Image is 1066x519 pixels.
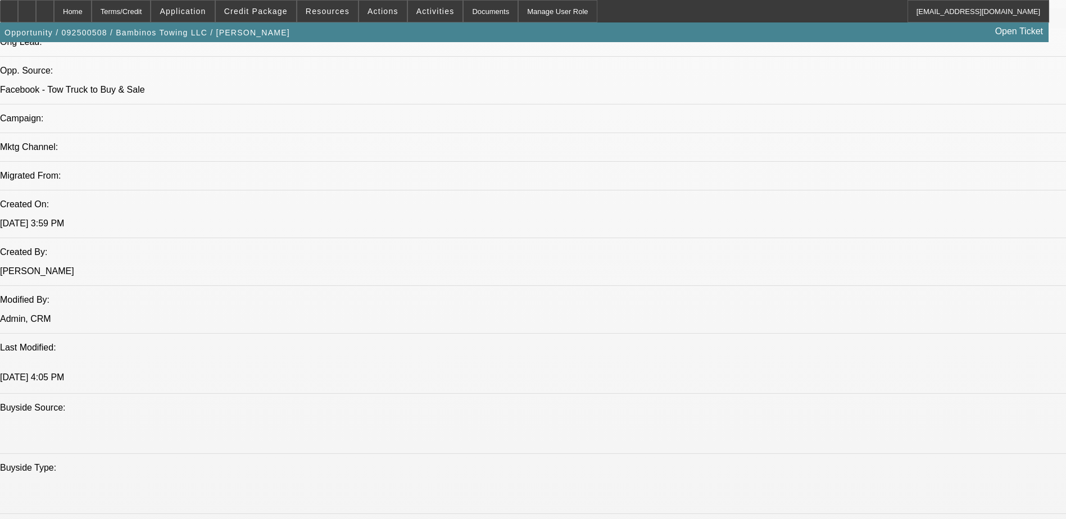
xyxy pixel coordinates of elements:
[408,1,463,22] button: Activities
[4,28,290,37] span: Opportunity / 092500508 / Bambinos Towing LLC / [PERSON_NAME]
[306,7,350,16] span: Resources
[160,7,206,16] span: Application
[991,22,1047,41] a: Open Ticket
[216,1,296,22] button: Credit Package
[151,1,214,22] button: Application
[297,1,358,22] button: Resources
[359,1,407,22] button: Actions
[416,7,455,16] span: Activities
[224,7,288,16] span: Credit Package
[368,7,398,16] span: Actions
